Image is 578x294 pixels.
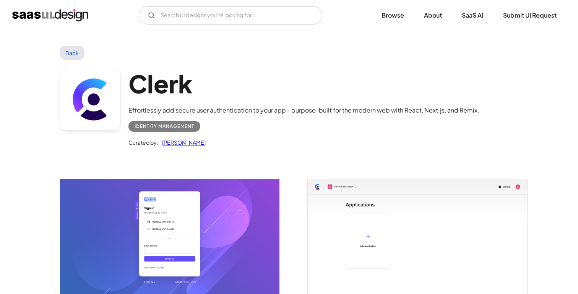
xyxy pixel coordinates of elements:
[12,9,88,21] a: home
[415,7,451,24] a: About
[128,69,479,98] h1: Clerk
[372,7,413,24] a: Browse
[128,138,158,147] div: Curated by:
[135,122,194,131] div: Identity Management
[494,7,566,24] a: Submit UI Request
[128,106,479,115] div: Effortlessly add secure user authentication to your app - purpose-built for the modern web with R...
[60,46,84,60] a: Back
[139,6,322,24] form: Email Form
[139,6,322,24] input: Search UI designs you're looking for...
[158,138,206,147] a: [PERSON_NAME]
[453,7,492,24] a: SaaS Ai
